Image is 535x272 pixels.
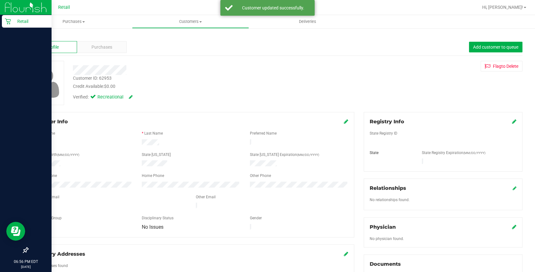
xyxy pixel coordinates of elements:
[482,5,523,10] span: Hi, [PERSON_NAME]!
[144,131,163,136] label: Last Name
[469,42,522,52] button: Add customer to queue
[196,194,216,200] label: Other Email
[34,251,85,257] span: Delivery Addresses
[3,259,49,264] p: 06:56 PM EDT
[73,83,316,90] div: Credit Available:
[142,152,171,157] label: State [US_STATE]
[370,197,410,203] label: No relationships found.
[3,264,49,269] p: [DATE]
[290,19,325,24] span: Deliveries
[11,18,49,25] p: Retail
[481,61,522,72] button: Flagto Delete
[250,215,262,221] label: Gender
[6,222,25,241] iframe: Resource center
[142,224,163,230] span: No Issues
[365,150,417,156] div: State
[422,150,485,156] label: State Registry Expiration
[97,94,123,101] span: Recreational
[370,131,397,136] label: State Registry ID
[250,152,319,157] label: State [US_STATE] Expiration
[297,153,319,157] span: (MM/DD/YYYY)
[142,215,174,221] label: Disciplinary Status
[463,151,485,155] span: (MM/DD/YYYY)
[36,152,79,157] label: Date of Birth
[15,19,132,24] span: Purchases
[132,19,249,24] span: Customers
[15,15,132,28] a: Purchases
[250,173,271,179] label: Other Phone
[370,119,404,125] span: Registry Info
[5,18,11,24] inline-svg: Retail
[370,261,401,267] span: Documents
[370,224,396,230] span: Physician
[73,75,112,82] div: Customer ID: 62953
[73,94,133,101] div: Verified:
[142,173,164,179] label: Home Phone
[249,15,366,28] a: Deliveries
[132,15,249,28] a: Customers
[91,44,112,51] span: Purchases
[57,153,79,157] span: (MM/DD/YYYY)
[370,237,404,241] span: No physician found.
[473,45,518,50] span: Add customer to queue
[236,5,310,11] div: Customer updated successfully.
[370,185,406,191] span: Relationships
[250,131,277,136] label: Preferred Name
[46,44,59,51] span: Profile
[58,5,70,10] span: Retail
[104,84,115,89] span: $0.00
